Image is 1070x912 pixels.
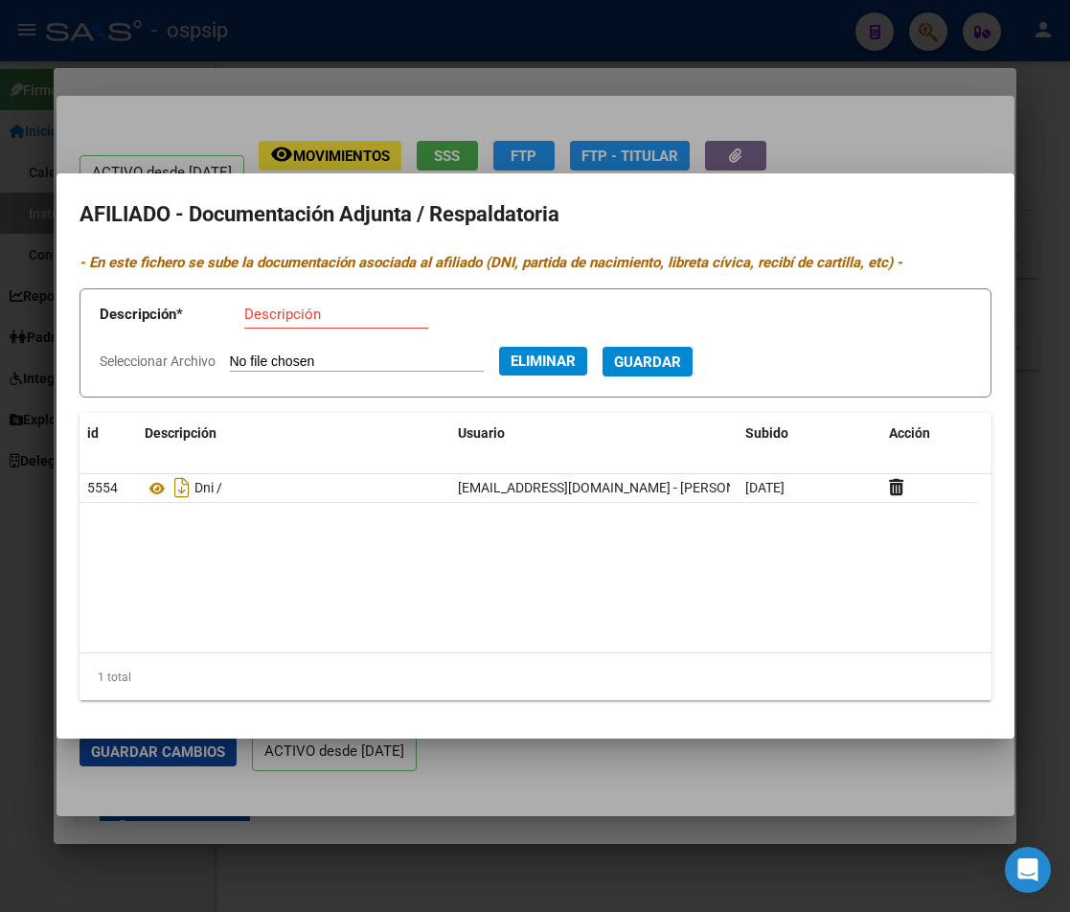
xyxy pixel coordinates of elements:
[450,413,738,454] datatable-header-cell: Usuario
[194,481,222,496] span: Dni /
[170,472,194,503] i: Descargar documento
[889,425,930,441] span: Acción
[145,425,216,441] span: Descripción
[80,196,991,233] h2: AFILIADO - Documentación Adjunta / Respaldatoria
[511,353,576,370] span: Eliminar
[80,413,137,454] datatable-header-cell: id
[137,413,450,454] datatable-header-cell: Descripción
[80,254,902,271] i: - En este fichero se sube la documentación asociada al afiliado (DNI, partida de nacimiento, libr...
[499,347,587,376] button: Eliminar
[100,353,216,369] span: Seleccionar Archivo
[87,425,99,441] span: id
[80,653,991,701] div: 1 total
[458,480,783,495] span: [EMAIL_ADDRESS][DOMAIN_NAME] - [PERSON_NAME]
[881,413,977,454] datatable-header-cell: Acción
[614,353,681,371] span: Guardar
[87,480,118,495] span: 5554
[458,425,505,441] span: Usuario
[738,413,881,454] datatable-header-cell: Subido
[1005,847,1051,893] div: Open Intercom Messenger
[745,425,788,441] span: Subido
[603,347,693,376] button: Guardar
[745,480,785,495] span: [DATE]
[100,304,244,326] p: Descripción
